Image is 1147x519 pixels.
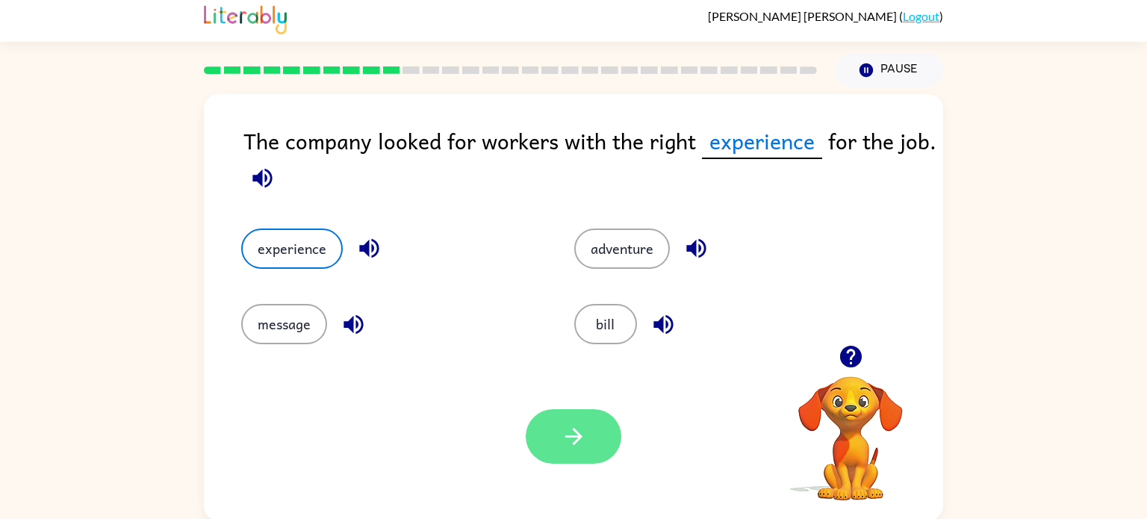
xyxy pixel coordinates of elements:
[708,9,943,23] div: ( )
[574,304,637,344] button: bill
[903,9,939,23] a: Logout
[708,9,899,23] span: [PERSON_NAME] [PERSON_NAME]
[702,124,822,159] span: experience
[835,53,943,87] button: Pause
[243,124,943,199] div: The company looked for workers with the right for the job.
[241,229,343,269] button: experience
[204,1,287,34] img: Literably
[241,304,327,344] button: message
[776,353,925,503] video: Your browser must support playing .mp4 files to use Literably. Please try using another browser.
[574,229,670,269] button: adventure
